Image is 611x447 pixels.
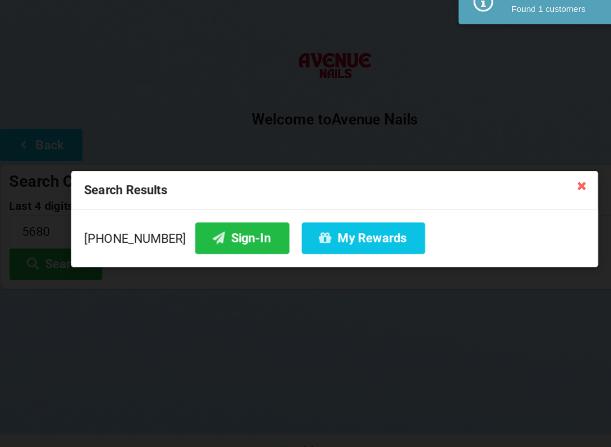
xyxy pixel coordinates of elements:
[467,11,583,23] div: Search Results
[65,179,546,214] div: Search Results
[467,25,583,37] div: Found 1 customers
[178,226,264,255] button: Sign-In
[77,226,534,255] div: [PHONE_NUMBER]
[276,226,388,255] button: My Rewards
